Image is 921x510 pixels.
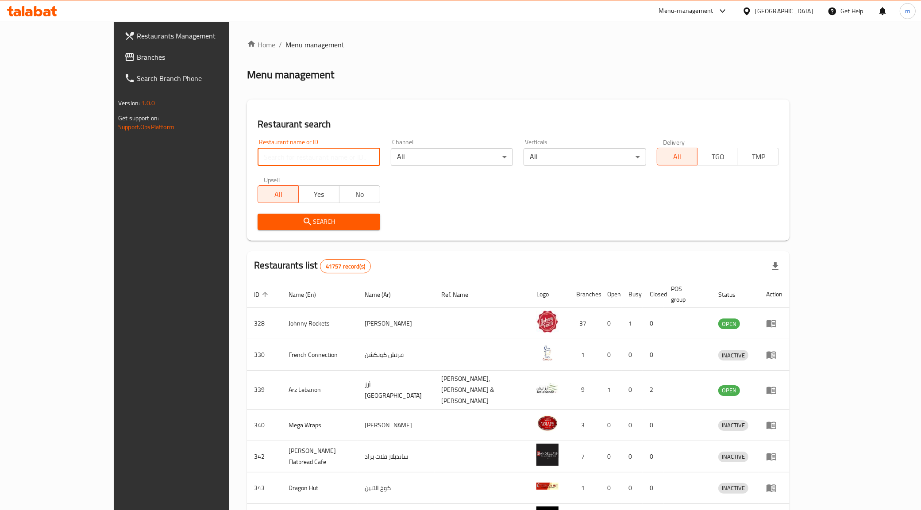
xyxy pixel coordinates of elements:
[254,259,371,273] h2: Restaurants list
[141,97,155,109] span: 1.0.0
[600,371,621,410] td: 1
[643,371,664,410] td: 2
[536,342,559,364] img: French Connection
[264,176,280,183] label: Upsell
[643,308,664,339] td: 0
[569,371,600,410] td: 9
[536,377,559,399] img: Arz Lebanon
[766,451,782,462] div: Menu
[742,150,775,163] span: TMP
[320,262,370,271] span: 41757 record(s)
[643,281,664,308] th: Closed
[320,259,371,273] div: Total records count
[247,39,790,50] nav: breadcrumb
[718,420,748,430] span: INACTIVE
[358,472,435,504] td: كوخ التنين
[621,472,643,504] td: 0
[281,441,358,472] td: [PERSON_NAME] Flatbread Cafe
[137,31,261,41] span: Restaurants Management
[281,472,358,504] td: Dragon Hut
[738,148,779,165] button: TMP
[718,350,748,360] span: INACTIVE
[569,472,600,504] td: 1
[600,339,621,371] td: 0
[643,472,664,504] td: 0
[718,319,740,329] span: OPEN
[118,112,159,124] span: Get support on:
[258,148,380,166] input: Search for restaurant name or ID..
[343,188,377,201] span: No
[279,39,282,50] li: /
[117,25,268,46] a: Restaurants Management
[718,350,748,360] div: INACTIVE
[766,420,782,430] div: Menu
[621,441,643,472] td: 0
[718,289,747,300] span: Status
[766,483,782,493] div: Menu
[621,281,643,308] th: Busy
[536,475,559,497] img: Dragon Hut
[442,289,480,300] span: Ref. Name
[281,371,358,410] td: Arz Lebanon
[302,188,336,201] span: Yes
[663,139,685,145] label: Delivery
[258,118,779,131] h2: Restaurant search
[339,185,380,203] button: No
[701,150,735,163] span: TGO
[281,339,358,371] td: French Connection
[718,385,740,395] span: OPEN
[661,150,694,163] span: All
[755,6,813,16] div: [GEOGRAPHIC_DATA]
[697,148,738,165] button: TGO
[621,308,643,339] td: 1
[285,39,344,50] span: Menu management
[569,308,600,339] td: 37
[247,68,334,82] h2: Menu management
[621,371,643,410] td: 0
[118,121,174,133] a: Support.OpsPlatform
[643,339,664,371] td: 0
[365,289,402,300] span: Name (Ar)
[766,318,782,329] div: Menu
[659,6,713,16] div: Menu-management
[258,214,380,230] button: Search
[118,97,140,109] span: Version:
[718,483,748,493] span: INACTIVE
[600,441,621,472] td: 0
[358,410,435,441] td: [PERSON_NAME]
[671,284,701,305] span: POS group
[298,185,339,203] button: Yes
[718,452,748,462] span: INACTIVE
[435,371,530,410] td: [PERSON_NAME],[PERSON_NAME] & [PERSON_NAME]
[358,339,435,371] td: فرنش كونكشن
[536,311,559,333] img: Johnny Rockets
[718,452,748,462] div: INACTIVE
[600,308,621,339] td: 0
[600,281,621,308] th: Open
[569,441,600,472] td: 7
[536,412,559,434] img: Mega Wraps
[258,185,299,203] button: All
[265,216,373,227] span: Search
[137,52,261,62] span: Branches
[262,188,295,201] span: All
[358,441,435,472] td: سانديلاز فلات براد
[621,339,643,371] td: 0
[766,349,782,360] div: Menu
[281,308,358,339] td: Johnny Rockets
[765,256,786,277] div: Export file
[137,73,261,84] span: Search Branch Phone
[254,289,271,300] span: ID
[600,472,621,504] td: 0
[766,385,782,395] div: Menu
[621,410,643,441] td: 0
[529,281,569,308] th: Logo
[643,441,664,472] td: 0
[569,281,600,308] th: Branches
[117,68,268,89] a: Search Branch Phone
[643,410,664,441] td: 0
